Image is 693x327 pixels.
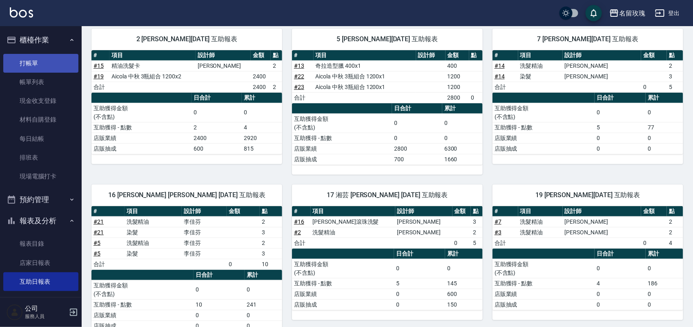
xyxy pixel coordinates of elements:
span: 16 [PERSON_NAME] [PERSON_NAME] [DATE] 互助報表 [101,191,272,199]
button: 預約管理 [3,189,78,210]
th: 累計 [445,249,483,259]
a: 店家日報表 [3,254,78,272]
td: 2 [271,82,282,92]
th: 日合計 [595,93,646,103]
a: 打帳單 [3,54,78,73]
td: 李佳芬 [182,227,227,238]
a: #22 [294,73,304,80]
td: 互助獲得金額 (不含點) [492,259,595,278]
th: 設計師 [563,50,642,61]
td: 合計 [292,238,311,248]
td: 0 [394,289,445,299]
th: 設計師 [416,50,446,61]
td: 0 [595,259,646,278]
th: 點 [260,206,282,217]
th: 設計師 [182,206,227,217]
a: #5 [94,250,100,257]
a: #2 [294,229,301,236]
a: 帳單列表 [3,73,78,91]
td: 店販業績 [91,133,192,143]
a: 每日結帳 [3,129,78,148]
td: 150 [445,299,483,310]
td: 0 [192,103,242,122]
th: 金額 [641,206,667,217]
img: Logo [10,7,33,18]
td: 0 [392,133,442,143]
td: 241 [245,299,282,310]
a: 排班表 [3,148,78,167]
span: 7 [PERSON_NAME][DATE] 互助報表 [502,35,673,43]
a: #5 [94,240,100,246]
th: 項目 [314,50,416,61]
td: 店販業績 [492,133,595,143]
a: 報表目錄 [3,234,78,253]
td: 0 [646,103,683,122]
td: 0 [227,259,260,269]
td: 0 [646,289,683,299]
td: 0 [595,289,646,299]
td: 洗髮精油 [518,60,563,71]
td: 洗髮精油 [125,238,182,248]
td: 合計 [91,259,125,269]
button: 櫃檯作業 [3,29,78,51]
th: # [91,206,125,217]
td: 染髮 [125,248,182,259]
td: Aicola 中秋 3瓶組合 1200x1 [314,82,416,92]
td: 2400 [192,133,242,143]
a: 互助日報表 [3,272,78,291]
td: 6300 [442,143,483,154]
th: 項目 [125,206,182,217]
td: 合計 [91,82,109,92]
td: 600 [192,143,242,154]
td: 4 [667,238,683,248]
a: 現金收支登錄 [3,91,78,110]
table: a dense table [492,93,683,154]
td: 合計 [292,92,314,103]
th: 項目 [518,206,563,217]
a: #16 [294,218,304,225]
td: 洗髮精油 [311,227,395,238]
th: 日合計 [394,249,445,259]
td: 700 [392,154,442,165]
td: 2800 [392,143,442,154]
table: a dense table [91,206,282,270]
button: 名留玫瑰 [606,5,648,22]
td: 互助獲得金額 (不含點) [292,113,392,133]
td: 4 [595,278,646,289]
a: #19 [94,73,104,80]
td: 145 [445,278,483,289]
td: 1660 [442,154,483,165]
td: 10 [194,299,245,310]
td: 815 [242,143,282,154]
a: 互助點數明細 [3,291,78,310]
td: 2 [667,216,683,227]
td: 400 [446,60,469,71]
td: 0 [452,238,471,248]
a: #14 [495,62,505,69]
td: 0 [445,259,483,278]
th: 項目 [311,206,395,217]
th: 金額 [446,50,469,61]
td: 洗髮精油 [518,227,563,238]
td: 0 [646,299,683,310]
th: 點 [469,50,483,61]
td: 染髮 [125,227,182,238]
th: 累計 [242,93,282,103]
th: 日合計 [192,93,242,103]
td: 0 [595,133,646,143]
div: 名留玫瑰 [619,8,645,18]
td: 合計 [492,238,518,248]
th: 金額 [641,50,667,61]
td: 0 [442,133,483,143]
td: 互助獲得 - 點數 [292,133,392,143]
button: 報表及分析 [3,210,78,231]
table: a dense table [292,249,483,310]
td: 互助獲得 - 點數 [91,122,192,133]
td: 0 [245,280,282,299]
table: a dense table [492,249,683,310]
td: 店販業績 [292,289,394,299]
td: 合計 [492,82,518,92]
th: 累計 [245,270,282,280]
table: a dense table [91,93,282,154]
td: 互助獲得 - 點數 [91,299,194,310]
